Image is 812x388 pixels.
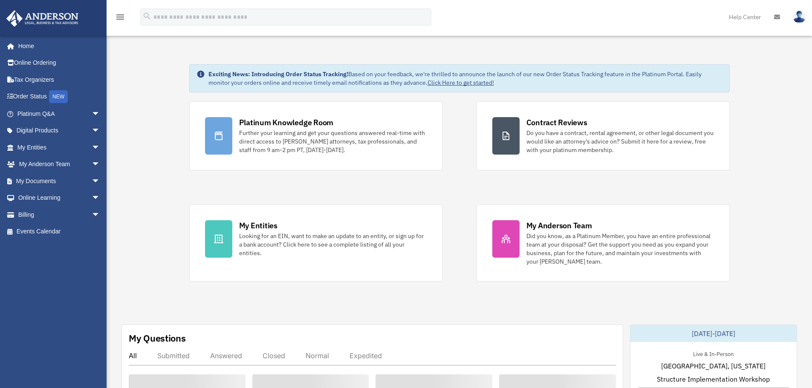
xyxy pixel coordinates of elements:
div: Based on your feedback, we're thrilled to announce the launch of our new Order Status Tracking fe... [208,70,722,87]
div: Platinum Knowledge Room [239,117,334,128]
span: arrow_drop_down [92,105,109,123]
i: search [142,11,152,21]
a: menu [115,15,125,22]
a: Online Learningarrow_drop_down [6,190,113,207]
a: Home [6,37,109,55]
a: My Entities Looking for an EIN, want to make an update to an entity, or sign up for a bank accoun... [189,204,442,282]
div: Normal [306,351,329,360]
a: Click Here to get started! [428,79,494,86]
span: arrow_drop_down [92,122,109,140]
strong: Exciting News: Introducing Order Status Tracking! [208,70,348,78]
a: My Documentsarrow_drop_down [6,172,113,190]
div: My Entities [239,220,277,231]
a: Order StatusNEW [6,88,113,106]
div: Did you know, as a Platinum Member, you have an entire professional team at your disposal? Get th... [526,232,714,266]
i: menu [115,12,125,22]
img: Anderson Advisors Platinum Portal [4,10,81,27]
span: [GEOGRAPHIC_DATA], [US_STATE] [661,361,766,371]
div: Do you have a contract, rental agreement, or other legal document you would like an attorney's ad... [526,129,714,154]
span: arrow_drop_down [92,156,109,173]
div: Closed [263,351,285,360]
img: User Pic [793,11,806,23]
a: My Anderson Teamarrow_drop_down [6,156,113,173]
a: Tax Organizers [6,71,113,88]
div: [DATE]-[DATE] [630,325,797,342]
a: Platinum Knowledge Room Further your learning and get your questions answered real-time with dire... [189,101,442,170]
span: Structure Implementation Workshop [657,374,770,384]
span: arrow_drop_down [92,206,109,224]
span: arrow_drop_down [92,172,109,190]
a: Digital Productsarrow_drop_down [6,122,113,139]
a: My Anderson Team Did you know, as a Platinum Member, you have an entire professional team at your... [477,204,730,282]
a: Platinum Q&Aarrow_drop_down [6,105,113,122]
a: Contract Reviews Do you have a contract, rental agreement, or other legal document you would like... [477,101,730,170]
div: Expedited [350,351,382,360]
div: Answered [210,351,242,360]
span: arrow_drop_down [92,190,109,207]
a: Online Ordering [6,55,113,72]
div: NEW [49,90,68,103]
div: My Anderson Team [526,220,592,231]
div: Live & In-Person [686,349,740,358]
span: arrow_drop_down [92,139,109,156]
a: Events Calendar [6,223,113,240]
div: Submitted [157,351,190,360]
div: All [129,351,137,360]
a: Billingarrow_drop_down [6,206,113,223]
div: Looking for an EIN, want to make an update to an entity, or sign up for a bank account? Click her... [239,232,427,257]
a: My Entitiesarrow_drop_down [6,139,113,156]
div: Contract Reviews [526,117,587,128]
div: Further your learning and get your questions answered real-time with direct access to [PERSON_NAM... [239,129,427,154]
div: My Questions [129,332,186,345]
